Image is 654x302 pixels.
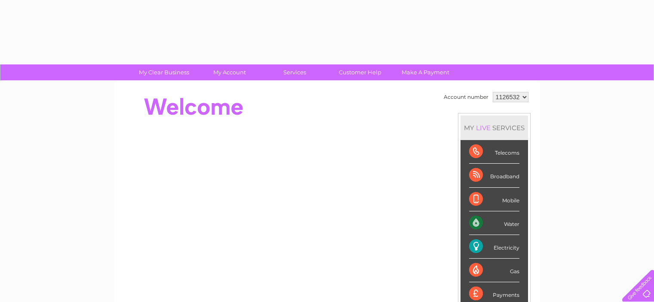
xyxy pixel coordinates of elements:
div: Electricity [469,235,519,259]
a: My Account [194,64,265,80]
div: MY SERVICES [461,116,528,140]
a: Services [259,64,330,80]
div: Telecoms [469,140,519,164]
div: Mobile [469,188,519,211]
div: LIVE [474,124,492,132]
a: Make A Payment [390,64,461,80]
td: Account number [442,90,491,104]
div: Gas [469,259,519,282]
a: My Clear Business [129,64,200,80]
a: Customer Help [325,64,396,80]
div: Broadband [469,164,519,187]
div: Water [469,211,519,235]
